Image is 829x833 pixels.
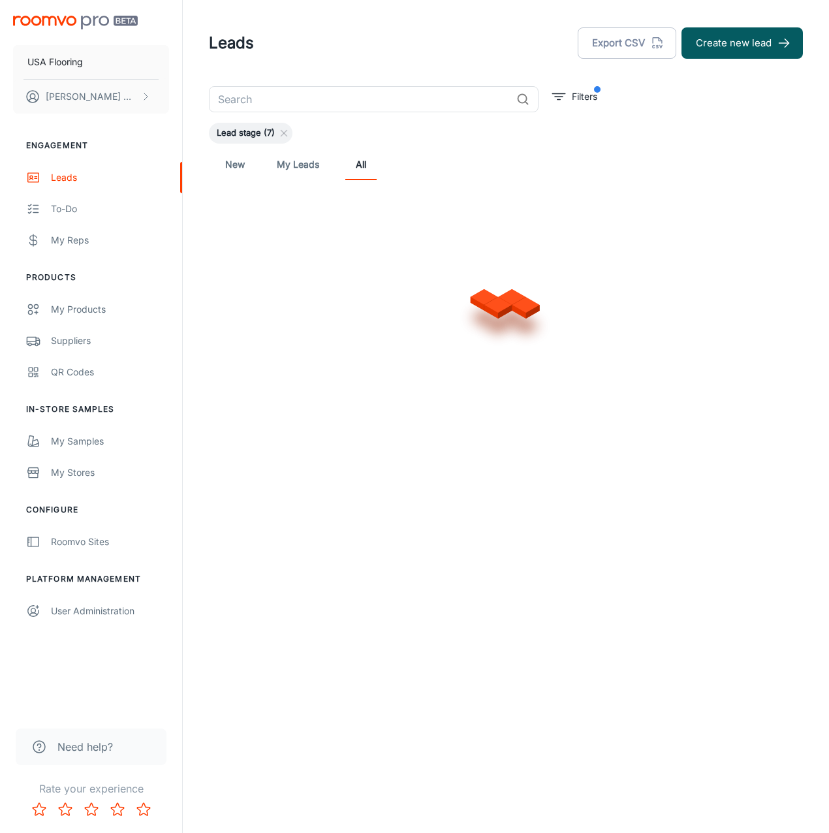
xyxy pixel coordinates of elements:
[51,465,169,480] div: My Stores
[51,170,169,185] div: Leads
[209,127,283,140] span: Lead stage (7)
[51,233,169,247] div: My Reps
[51,302,169,317] div: My Products
[51,202,169,216] div: To-do
[219,149,251,180] a: New
[209,86,511,112] input: Search
[46,89,138,104] p: [PERSON_NAME] Worthington
[51,365,169,379] div: QR Codes
[681,27,803,59] button: Create new lead
[345,149,377,180] a: All
[277,149,319,180] a: My Leads
[13,16,138,29] img: Roomvo PRO Beta
[13,45,169,79] button: USA Flooring
[51,334,169,348] div: Suppliers
[549,86,601,107] button: filter
[27,55,83,69] p: USA Flooring
[578,27,676,59] button: Export CSV
[51,434,169,448] div: My Samples
[572,89,597,104] p: Filters
[209,31,254,55] h1: Leads
[209,123,292,144] div: Lead stage (7)
[13,80,169,114] button: [PERSON_NAME] Worthington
